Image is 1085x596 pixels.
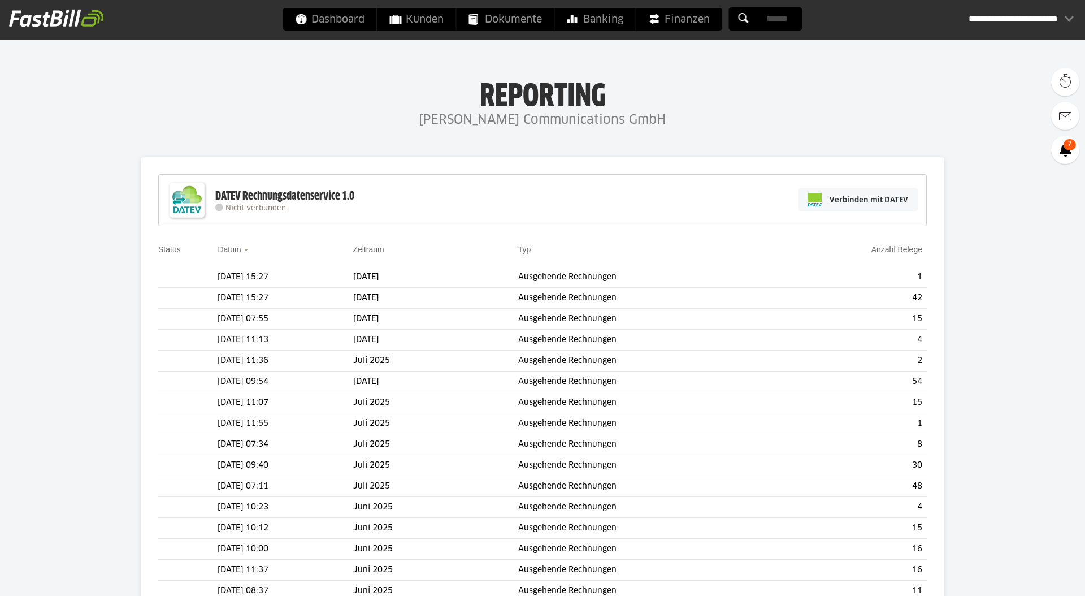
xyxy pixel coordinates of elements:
td: Ausgehende Rechnungen [518,330,779,351]
td: [DATE] 10:23 [218,497,353,518]
td: [DATE] 11:36 [218,351,353,372]
a: Status [158,245,181,254]
td: [DATE] 07:55 [218,309,353,330]
td: 16 [779,539,927,560]
td: Ausgehende Rechnungen [518,309,779,330]
span: Dashboard [296,8,364,31]
td: 1 [779,413,927,434]
td: Ausgehende Rechnungen [518,539,779,560]
td: 15 [779,392,927,413]
td: 30 [779,455,927,476]
td: Ausgehende Rechnungen [518,476,779,497]
h1: Reporting [113,80,972,109]
td: Juli 2025 [353,413,518,434]
td: [DATE] 10:12 [218,518,353,539]
td: [DATE] 09:54 [218,372,353,392]
div: DATEV Rechnungsdatenservice 1.0 [215,189,354,204]
span: Dokumente [469,8,542,31]
td: Ausgehende Rechnungen [518,560,779,581]
a: Anzahl Belege [871,245,922,254]
td: Ausgehende Rechnungen [518,392,779,413]
td: Juni 2025 [353,539,518,560]
td: Ausgehende Rechnungen [518,267,779,288]
td: [DATE] [353,309,518,330]
td: [DATE] [353,330,518,351]
img: sort_desc.gif [244,249,251,251]
td: 8 [779,434,927,455]
a: 7 [1051,136,1079,164]
span: 7 [1064,139,1076,150]
a: Finanzen [636,8,722,31]
td: [DATE] 15:27 [218,288,353,309]
td: Juli 2025 [353,434,518,455]
td: [DATE] 07:11 [218,476,353,497]
td: [DATE] 10:00 [218,539,353,560]
span: Finanzen [649,8,710,31]
td: Ausgehende Rechnungen [518,288,779,309]
td: Ausgehende Rechnungen [518,413,779,434]
span: Verbinden mit DATEV [830,194,908,205]
iframe: Öffnet ein Widget, in dem Sie weitere Informationen finden [997,562,1074,590]
a: Zeitraum [353,245,384,254]
td: Ausgehende Rechnungen [518,455,779,476]
a: Verbinden mit DATEV [798,188,918,211]
td: Juni 2025 [353,560,518,581]
td: 48 [779,476,927,497]
td: 54 [779,372,927,392]
td: [DATE] [353,372,518,392]
a: Banking [555,8,636,31]
td: [DATE] 11:13 [218,330,353,351]
td: Juli 2025 [353,392,518,413]
td: Juni 2025 [353,497,518,518]
span: Banking [567,8,623,31]
a: Typ [518,245,531,254]
td: Ausgehende Rechnungen [518,518,779,539]
a: Datum [218,245,241,254]
td: [DATE] 09:40 [218,455,353,476]
td: Ausgehende Rechnungen [518,351,779,372]
td: Juni 2025 [353,518,518,539]
td: [DATE] [353,267,518,288]
td: 2 [779,351,927,372]
td: Juli 2025 [353,455,518,476]
td: Ausgehende Rechnungen [518,434,779,455]
td: [DATE] [353,288,518,309]
td: 1 [779,267,927,288]
a: Dokumente [457,8,554,31]
td: 15 [779,518,927,539]
td: 4 [779,497,927,518]
a: Dashboard [283,8,377,31]
a: Kunden [377,8,456,31]
span: Nicht verbunden [225,205,286,212]
td: [DATE] 11:55 [218,413,353,434]
td: [DATE] 11:37 [218,560,353,581]
td: Juli 2025 [353,476,518,497]
td: 15 [779,309,927,330]
img: DATEV-Datenservice Logo [164,178,210,223]
td: Ausgehende Rechnungen [518,497,779,518]
td: 4 [779,330,927,351]
span: Kunden [390,8,444,31]
td: 16 [779,560,927,581]
td: Ausgehende Rechnungen [518,372,779,392]
img: pi-datev-logo-farbig-24.svg [808,193,822,206]
td: 42 [779,288,927,309]
td: Juli 2025 [353,351,518,372]
td: [DATE] 07:34 [218,434,353,455]
img: fastbill_logo_white.png [9,9,103,27]
td: [DATE] 11:07 [218,392,353,413]
td: [DATE] 15:27 [218,267,353,288]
